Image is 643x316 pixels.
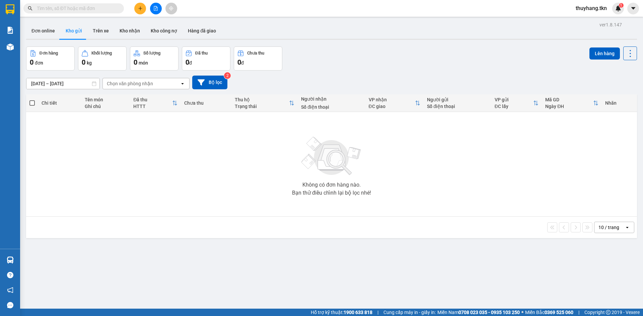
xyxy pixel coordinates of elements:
div: Số điện thoại [427,104,488,109]
span: | [578,309,579,316]
button: Bộ lọc [192,76,227,89]
svg: open [180,81,185,86]
button: Khối lượng0kg [78,46,127,71]
span: thuyhang.tkn [570,4,612,12]
span: đơn [35,60,43,66]
button: Số lượng0món [130,46,178,71]
span: món [139,60,148,66]
div: Số lượng [143,51,160,56]
button: plus [134,3,146,14]
span: message [7,302,13,308]
div: Chi tiết [42,100,78,106]
span: caret-down [630,5,636,11]
strong: 1900 633 818 [344,310,372,315]
div: VP nhận [369,97,415,102]
span: đ [189,60,192,66]
svg: open [625,225,630,230]
span: 0 [237,58,241,66]
div: Ghi chú [85,104,127,109]
div: VP gửi [495,97,533,102]
button: caret-down [627,3,639,14]
span: 1 [620,3,622,8]
img: warehouse-icon [7,256,14,264]
button: Lên hàng [589,47,620,60]
sup: 2 [224,72,231,79]
img: solution-icon [7,27,14,34]
div: Trạng thái [235,104,289,109]
button: Hàng đã giao [183,23,221,39]
div: ĐC lấy [495,104,533,109]
span: notification [7,287,13,293]
input: Tìm tên, số ĐT hoặc mã đơn [37,5,116,12]
div: Chưa thu [247,51,264,56]
span: Miền Bắc [525,309,573,316]
button: Kho nhận [114,23,145,39]
div: 10 / trang [598,224,619,231]
div: Người nhận [301,96,362,102]
div: Người gửi [427,97,488,102]
th: Toggle SortBy [130,94,181,112]
strong: 0708 023 035 - 0935 103 250 [458,310,520,315]
th: Toggle SortBy [542,94,602,112]
div: Đã thu [133,97,172,102]
button: Đơn online [26,23,60,39]
button: aim [165,3,177,14]
div: Không có đơn hàng nào. [302,182,361,188]
span: 0 [82,58,85,66]
input: Select a date range. [26,78,99,89]
span: plus [138,6,143,11]
span: Hỗ trợ kỹ thuật: [311,309,372,316]
img: icon-new-feature [615,5,621,11]
span: 0 [30,58,33,66]
div: Khối lượng [91,51,112,56]
th: Toggle SortBy [365,94,424,112]
button: file-add [150,3,162,14]
div: Tên món [85,97,127,102]
div: Thu hộ [235,97,289,102]
div: Mã GD [545,97,593,102]
button: Trên xe [87,23,114,39]
span: ⚪️ [521,311,523,314]
div: ĐC giao [369,104,415,109]
button: Kho công nợ [145,23,183,39]
div: Chưa thu [184,100,228,106]
span: aim [169,6,173,11]
span: đ [241,60,244,66]
span: 0 [134,58,137,66]
div: ver 1.8.147 [599,21,622,28]
button: Đã thu0đ [182,46,230,71]
span: file-add [153,6,158,11]
span: kg [87,60,92,66]
span: question-circle [7,272,13,278]
span: search [28,6,32,11]
div: Ngày ĐH [545,104,593,109]
div: Bạn thử điều chỉnh lại bộ lọc nhé! [292,190,371,196]
th: Toggle SortBy [231,94,298,112]
span: | [377,309,378,316]
div: Đơn hàng [40,51,58,56]
img: logo-vxr [6,4,14,14]
div: Chọn văn phòng nhận [107,80,153,87]
img: svg+xml;base64,PHN2ZyBjbGFzcz0ibGlzdC1wbHVnX19zdmciIHhtbG5zPSJodHRwOi8vd3d3LnczLm9yZy8yMDAwL3N2Zy... [298,133,365,180]
img: warehouse-icon [7,43,14,50]
span: Miền Nam [437,309,520,316]
div: Nhãn [605,100,634,106]
sup: 1 [619,3,624,8]
span: 0 [186,58,189,66]
span: copyright [606,310,611,315]
button: Chưa thu0đ [234,46,282,71]
button: Đơn hàng0đơn [26,46,75,71]
div: Số điện thoại [301,104,362,110]
th: Toggle SortBy [491,94,542,112]
span: Cung cấp máy in - giấy in: [383,309,436,316]
strong: 0369 525 060 [545,310,573,315]
div: HTTT [133,104,172,109]
button: Kho gửi [60,23,87,39]
div: Đã thu [195,51,208,56]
